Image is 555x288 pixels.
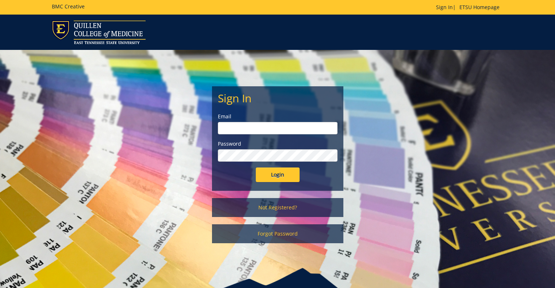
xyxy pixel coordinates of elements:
a: Forgot Password [212,224,343,243]
img: ETSU logo [52,20,146,44]
label: Password [218,140,338,147]
a: ETSU Homepage [456,4,503,11]
p: | [436,4,503,11]
a: Sign In [436,4,453,11]
a: Not Registered? [212,198,343,217]
label: Email [218,113,338,120]
h5: BMC Creative [52,4,85,9]
input: Login [256,167,300,182]
h2: Sign In [218,92,338,104]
